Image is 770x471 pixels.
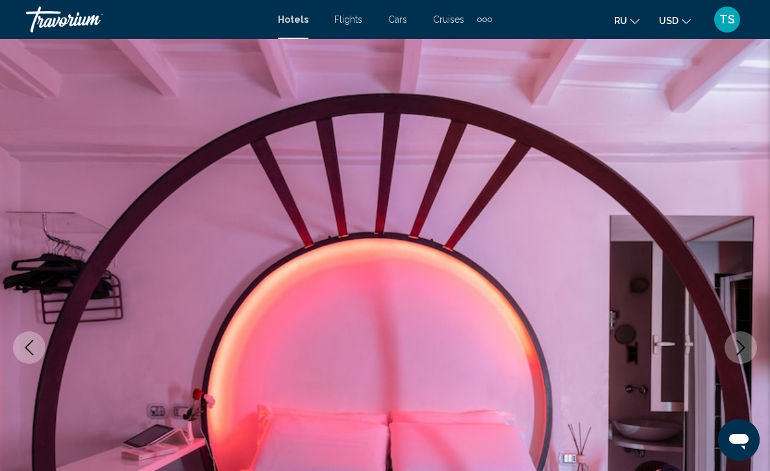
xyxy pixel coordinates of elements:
[710,6,744,33] button: User Menu
[719,13,735,26] span: TS
[718,419,760,461] iframe: Button to launch messaging window
[13,331,45,364] button: Previous image
[26,6,265,32] a: Travorium
[477,9,492,30] button: Extra navigation items
[278,14,308,25] a: Hotels
[433,14,464,25] a: Cruises
[659,16,678,26] span: USD
[725,331,757,364] button: Next image
[614,11,640,30] button: Change language
[614,16,627,26] span: ru
[334,14,362,25] a: Flights
[659,11,691,30] button: Change currency
[388,14,407,25] a: Cars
